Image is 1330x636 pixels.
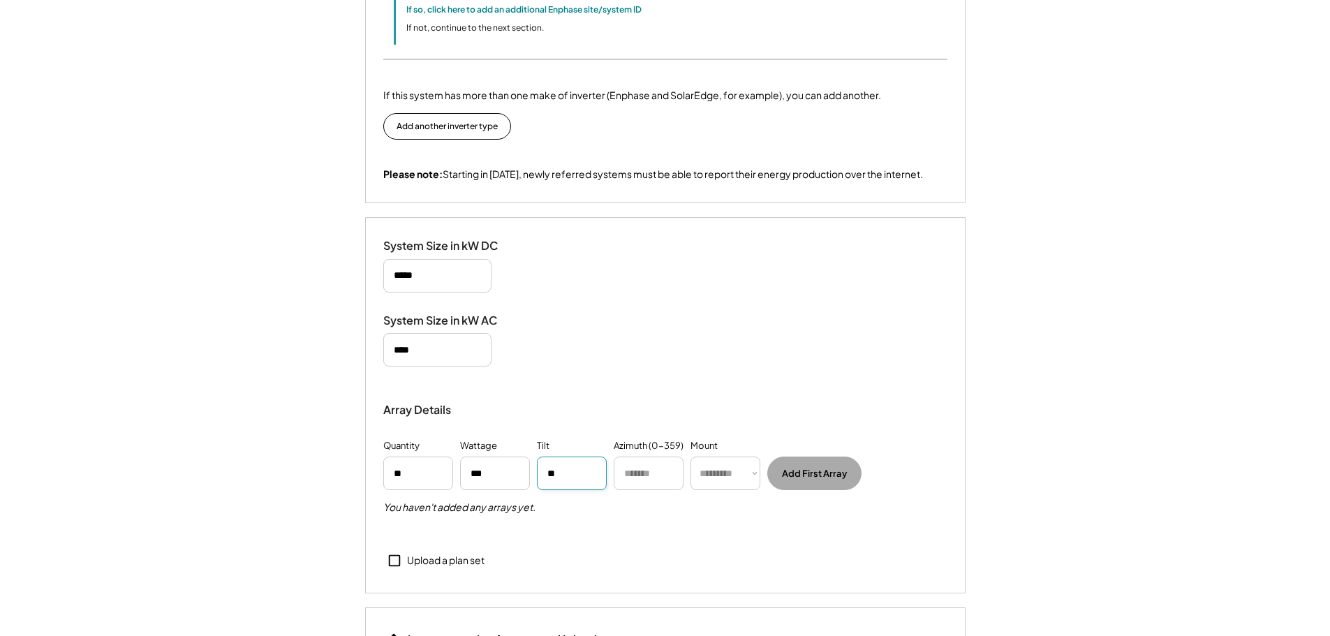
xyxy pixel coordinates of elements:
[383,313,523,328] div: System Size in kW AC
[767,457,862,490] button: Add First Array
[407,554,485,568] div: Upload a plan set
[383,168,443,180] strong: Please note:
[383,88,881,103] div: If this system has more than one make of inverter (Enphase and SolarEdge, for example), you can a...
[383,168,923,182] div: Starting in [DATE], newly referred systems must be able to report their energy production over th...
[460,439,497,453] div: Wattage
[383,113,511,140] button: Add another inverter type
[614,439,684,453] div: Azimuth (0-359)
[383,239,523,253] div: System Size in kW DC
[406,22,544,34] div: If not, continue to the next section.
[690,439,718,453] div: Mount
[406,3,642,16] div: If so, click here to add an additional Enphase site/system ID
[383,439,420,453] div: Quantity
[383,501,535,515] h5: You haven't added any arrays yet.
[383,401,453,418] div: Array Details
[537,439,549,453] div: Tilt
